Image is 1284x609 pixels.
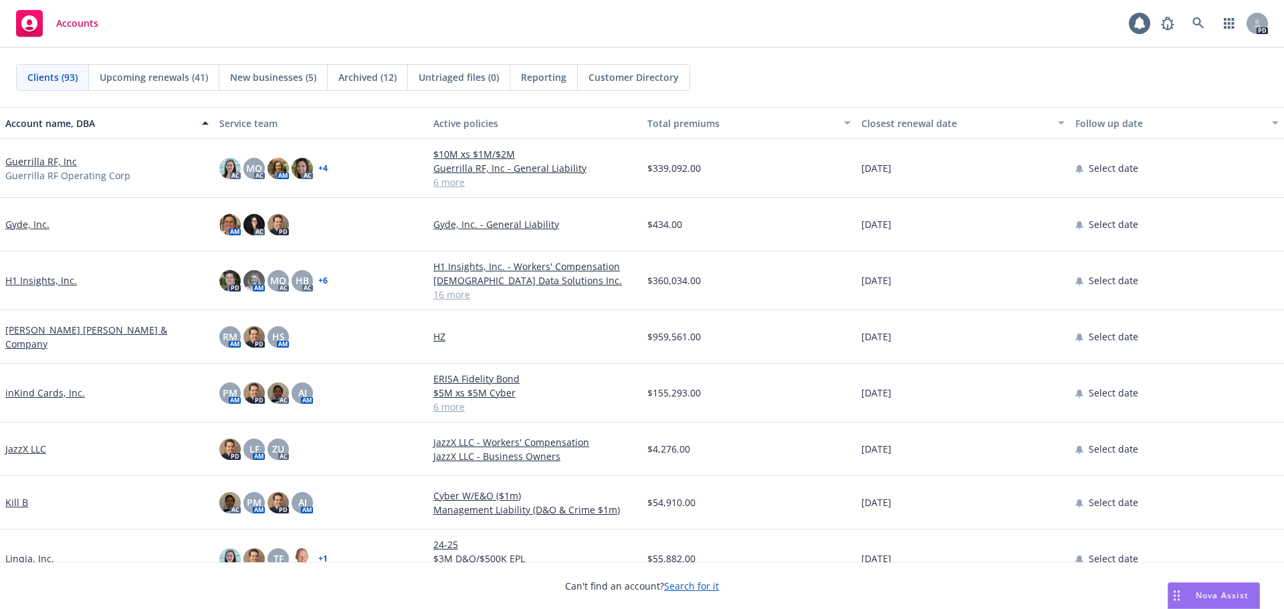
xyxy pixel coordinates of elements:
img: photo [243,382,265,404]
div: Account name, DBA [5,116,194,130]
a: H1 Insights, Inc. [5,273,77,287]
img: photo [219,214,241,235]
span: Select date [1089,552,1138,566]
span: Customer Directory [588,70,679,84]
span: $55,882.00 [647,552,695,566]
a: $5M xs $5M Cyber [433,386,637,400]
span: New businesses (5) [230,70,316,84]
img: photo [219,439,241,460]
img: photo [243,270,265,291]
span: [DATE] [861,330,891,344]
span: $4,276.00 [647,442,690,456]
span: RM [223,330,237,344]
span: Select date [1089,386,1138,400]
span: AJ [298,495,307,509]
img: photo [292,548,313,570]
span: [DATE] [861,552,891,566]
span: [DATE] [861,495,891,509]
a: [PERSON_NAME] [PERSON_NAME] & Company [5,323,209,351]
button: Nova Assist [1168,582,1260,609]
span: HS [272,330,285,344]
span: Select date [1089,442,1138,456]
img: photo [267,158,289,179]
a: 24-25 [433,537,637,552]
span: Accounts [56,18,98,29]
img: photo [243,548,265,570]
a: Kill B [5,495,28,509]
img: photo [219,270,241,291]
img: photo [267,492,289,513]
a: + 1 [318,555,328,563]
a: Gyde, Inc. [5,217,49,231]
div: Drag to move [1168,583,1185,608]
a: Linqia, Inc. [5,552,54,566]
a: $10M xs $1M/$2M [433,147,637,161]
span: AJ [298,386,307,400]
a: 16 more [433,287,637,301]
img: photo [243,214,265,235]
a: Switch app [1216,10,1243,37]
span: Guerrilla RF Operating Corp [5,168,130,182]
span: [DATE] [861,217,891,231]
span: $360,034.00 [647,273,701,287]
span: [DATE] [861,442,891,456]
a: Guerrilla RF, Inc [5,154,77,168]
img: photo [219,548,241,570]
a: 6 more [433,400,637,414]
img: photo [219,492,241,513]
span: PM [247,495,261,509]
span: LF [249,442,259,456]
img: photo [243,326,265,348]
a: Search [1185,10,1212,37]
a: $3M D&O/$500K EPL [433,552,637,566]
span: PM [223,386,237,400]
div: Total premiums [647,116,836,130]
span: Reporting [521,70,566,84]
a: Guerrilla RF, Inc - General Liability [433,161,637,175]
span: HB [296,273,309,287]
button: Closest renewal date [856,107,1070,139]
span: Untriaged files (0) [419,70,499,84]
a: HZ [433,330,637,344]
a: ERISA Fidelity Bond [433,372,637,386]
span: Can't find an account? [565,579,719,593]
button: Service team [214,107,428,139]
span: [DATE] [861,161,891,175]
span: Nova Assist [1196,590,1249,601]
a: Management Liability (D&O & Crime $1m) [433,503,637,517]
img: photo [219,158,241,179]
div: Follow up date [1075,116,1264,130]
span: Select date [1089,161,1138,175]
div: Closest renewal date [861,116,1050,130]
button: Active policies [428,107,642,139]
a: 6 more [433,175,637,189]
span: $959,561.00 [647,330,701,344]
span: Clients (93) [27,70,78,84]
a: Accounts [11,5,104,42]
a: Search for it [664,580,719,592]
span: [DATE] [861,273,891,287]
img: photo [267,382,289,404]
span: [DATE] [861,386,891,400]
img: photo [292,158,313,179]
a: + 6 [318,277,328,285]
span: Select date [1089,217,1138,231]
a: H1 Insights, Inc. - Workers' Compensation [433,259,637,273]
div: Active policies [433,116,637,130]
a: + 4 [318,164,328,172]
span: Select date [1089,273,1138,287]
img: photo [267,214,289,235]
span: $54,910.00 [647,495,695,509]
button: Follow up date [1070,107,1284,139]
div: Service team [219,116,423,130]
span: $155,293.00 [647,386,701,400]
span: $339,092.00 [647,161,701,175]
span: TF [274,552,284,566]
